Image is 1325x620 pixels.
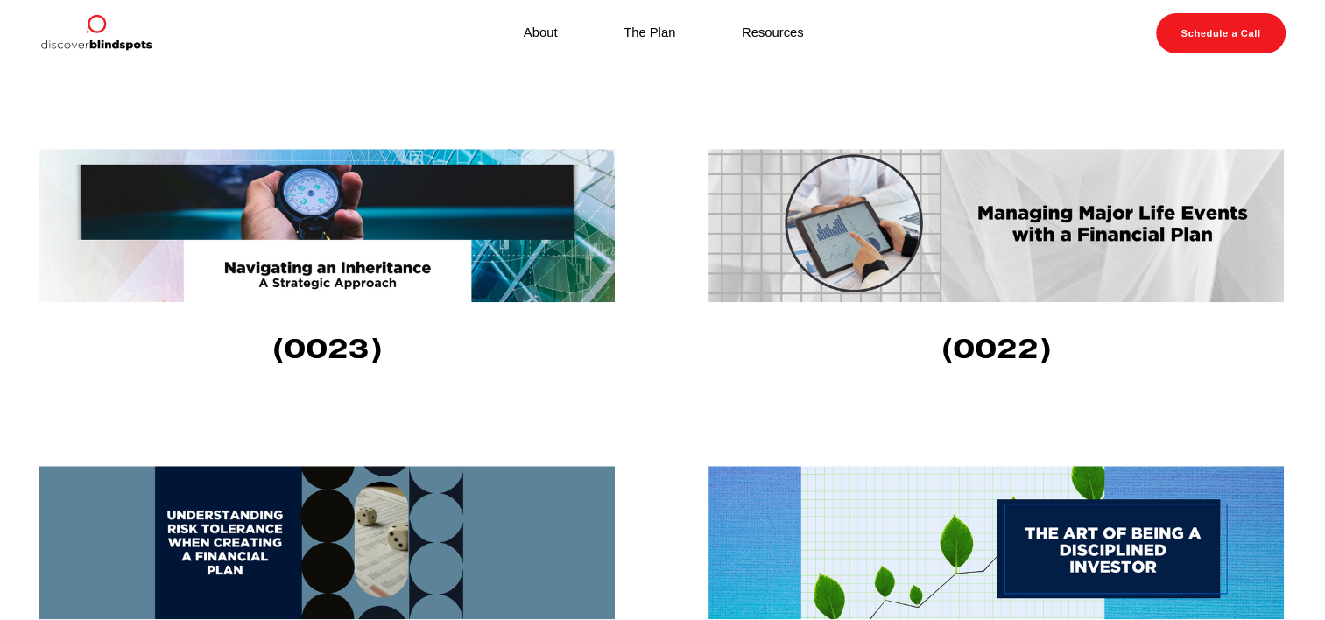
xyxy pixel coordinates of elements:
strong: (0023) [272,331,383,366]
img: Find Your Financial Balance: Assessing Your Risk Appetite (0021) Everyone takes risks in their li... [39,466,615,619]
img: Life's Big Moments: Is Your Financial Plan Ready? (0022) Life is full of significant events – som... [708,149,1284,302]
a: Resources [742,22,804,46]
a: The Plan [624,22,675,46]
strong: (0022) [941,331,1052,366]
img: Discover Blind Spots [39,13,152,53]
a: About [524,22,558,46]
a: Schedule a Call [1156,13,1285,53]
img: Maximize Your Inheritance: Smart Strategies for Long-Term Wealth (0023) Inheriting wealth often m... [39,149,615,302]
img: Investing with Purpose: The Disciplined Path to Financial Goals (0020) In the world of investing,... [708,466,1284,619]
